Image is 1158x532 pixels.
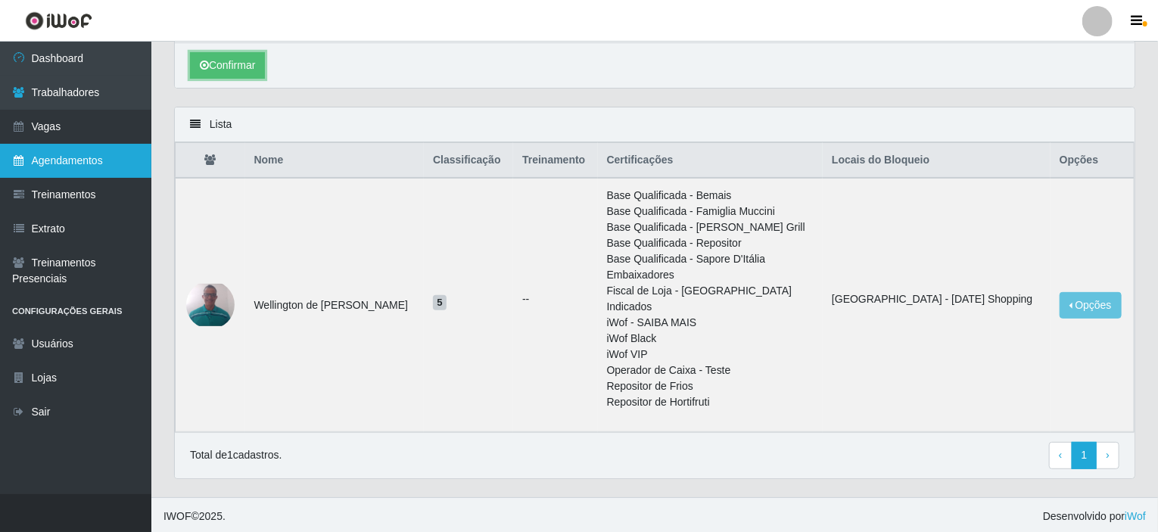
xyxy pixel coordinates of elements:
a: Previous [1049,442,1072,469]
span: ‹ [1059,449,1063,461]
li: Base Qualificada - Famiglia Muccini [607,204,814,219]
span: › [1106,449,1110,461]
button: Confirmar [190,52,265,79]
li: Fiscal de Loja - [GEOGRAPHIC_DATA] [607,283,814,299]
li: Base Qualificada - [PERSON_NAME] Grill [607,219,814,235]
li: Base Qualificada - Repositor [607,235,814,251]
div: Lista [175,107,1135,142]
li: iWof VIP [607,347,814,362]
span: Desenvolvido por [1043,509,1146,524]
li: Embaixadores [607,267,814,283]
li: Indicados [607,299,814,315]
a: Next [1096,442,1119,469]
button: Opções [1060,292,1122,319]
th: Treinamento [513,143,598,179]
li: Base Qualificada - Bemais [607,188,814,204]
li: Operador de Caixa - Teste [607,362,814,378]
li: [GEOGRAPHIC_DATA] - [DATE] Shopping [832,291,1041,307]
span: IWOF [163,510,191,522]
a: 1 [1072,442,1097,469]
th: Classificação [424,143,513,179]
th: Opções [1051,143,1135,179]
img: CoreUI Logo [25,11,92,30]
td: Wellington de [PERSON_NAME] [245,178,425,432]
img: 1724302399832.jpeg [186,284,235,326]
li: Base Qualificada - Sapore D'Itália [607,251,814,267]
li: iWof Black [607,331,814,347]
th: Locais do Bloqueio [823,143,1051,179]
a: iWof [1125,510,1146,522]
nav: pagination [1049,442,1119,469]
th: Nome [245,143,425,179]
li: iWof - SAIBA MAIS [607,315,814,331]
li: Repositor de Frios [607,378,814,394]
span: 5 [433,295,447,310]
span: © 2025 . [163,509,226,524]
li: Repositor de Hortifruti [607,394,814,410]
ul: -- [522,291,589,307]
th: Certificações [598,143,823,179]
p: Total de 1 cadastros. [190,447,282,463]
